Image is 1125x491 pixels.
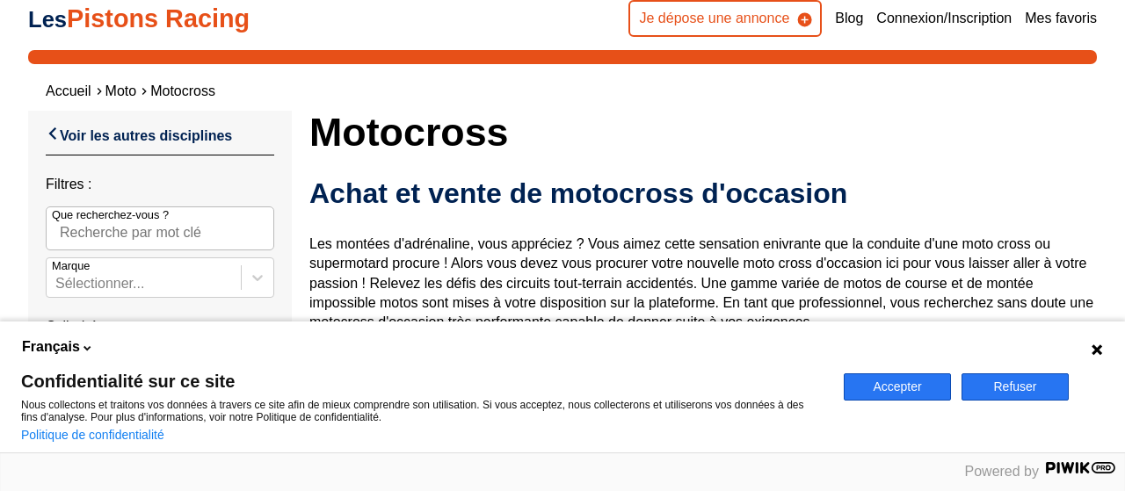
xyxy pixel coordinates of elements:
[52,207,169,223] p: Que recherchez-vous ?
[309,235,1097,412] p: Les montées d'adrénaline, vous appréciez ? Vous aimez cette sensation enivrante que la conduite d...
[844,373,951,401] button: Accepter
[21,399,823,423] p: Nous collectons et traitons vos données à travers ce site afin de mieux comprendre son utilisatio...
[55,276,59,292] input: MarqueSélectionner...
[105,83,137,98] a: Moto
[46,206,274,250] input: Que recherchez-vous ?
[46,175,274,194] p: Filtres :
[28,4,250,32] a: LesPistons Racing
[962,373,1069,401] button: Refuser
[309,176,1097,211] h2: Achat et vente de motocross d'occasion
[21,372,823,390] span: Confidentialité sur ce site
[46,83,91,98] a: Accueil
[46,124,232,146] a: Voir les autres disciplines
[835,9,863,28] a: Blog
[309,111,1097,153] h1: Motocross
[52,258,90,274] p: Marque
[21,428,164,442] a: Politique de confidentialité
[22,337,80,357] span: Français
[965,464,1040,479] span: Powered by
[150,83,215,98] a: Motocross
[28,7,67,32] span: Les
[46,317,274,336] p: Cylindréee
[876,9,1012,28] a: Connexion/Inscription
[1025,9,1097,28] a: Mes favoris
